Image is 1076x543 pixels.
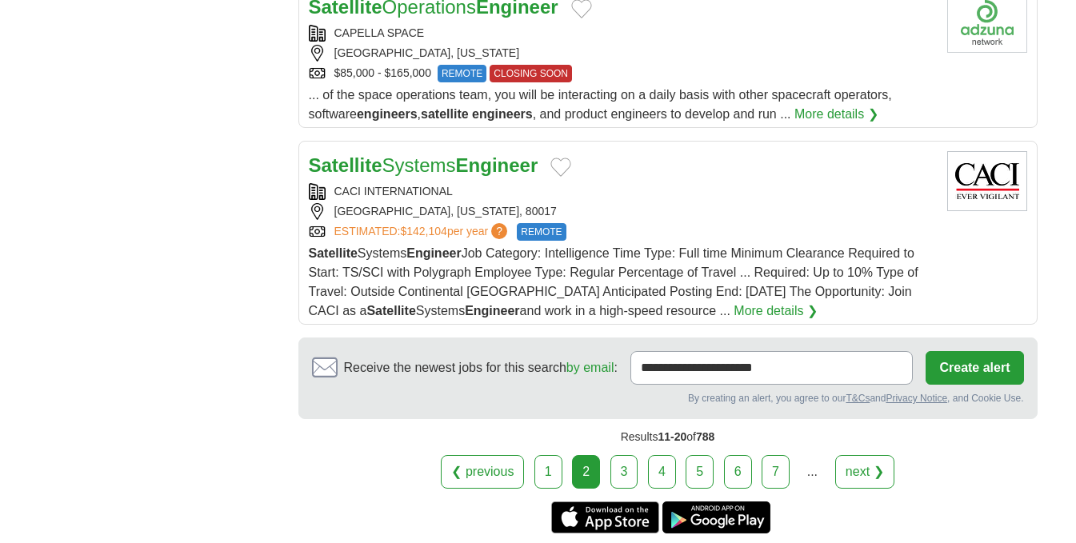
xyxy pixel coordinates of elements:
a: More details ❯ [734,301,818,321]
a: ❮ previous [441,455,524,489]
span: 788 [696,430,714,443]
a: 6 [724,455,752,489]
a: Get the Android app [662,501,770,533]
span: REMOTE [438,65,486,82]
strong: Satellite [309,246,358,260]
a: 3 [610,455,638,489]
strong: satellite [421,107,469,121]
span: Systems Job Category: Intelligence Time Type: Full time Minimum Clearance Required to Start: TS/S... [309,246,918,317]
a: ESTIMATED:$142,104per year? [334,223,511,241]
div: 2 [572,455,600,489]
a: T&Cs [846,393,870,404]
strong: Engineer [456,154,538,176]
div: ... [796,456,828,488]
span: ? [491,223,507,239]
a: 1 [534,455,562,489]
strong: engineers [357,107,418,121]
a: SatelliteSystemsEngineer [309,154,538,176]
div: $85,000 - $165,000 [309,65,934,82]
strong: Satellite [309,154,382,176]
a: 4 [648,455,676,489]
div: [GEOGRAPHIC_DATA], [US_STATE], 80017 [309,203,934,220]
div: By creating an alert, you agree to our and , and Cookie Use. [312,391,1024,405]
a: Privacy Notice [886,393,947,404]
strong: Engineer [465,304,519,317]
span: $142,104 [400,225,446,238]
a: by email [566,361,614,374]
div: Results of [298,419,1038,455]
span: ... of the space operations team, you will be interacting on a daily basis with other spacecraft ... [309,88,892,121]
a: next ❯ [835,455,894,489]
a: 5 [686,455,714,489]
a: 7 [762,455,790,489]
img: CACI International logo [947,151,1027,211]
button: Add to favorite jobs [550,158,571,177]
strong: engineers [472,107,533,121]
span: Receive the newest jobs for this search : [344,358,618,377]
span: CLOSING SOON [490,65,572,82]
a: Get the iPhone app [551,501,659,533]
span: 11-20 [658,430,686,443]
span: REMOTE [517,223,566,241]
a: CACI INTERNATIONAL [334,185,453,198]
strong: Engineer [406,246,461,260]
strong: Satellite [366,304,415,317]
a: More details ❯ [794,105,878,124]
div: [GEOGRAPHIC_DATA], [US_STATE] [309,45,934,62]
button: Create alert [926,351,1023,385]
a: CAPELLA SPACE [334,26,425,39]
